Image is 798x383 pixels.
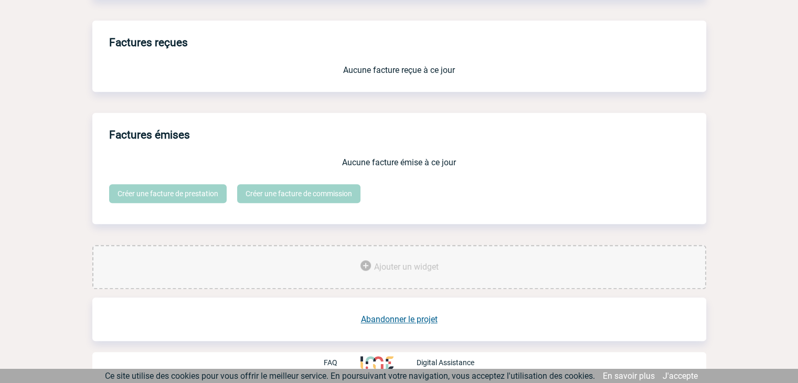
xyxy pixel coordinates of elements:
[109,184,227,203] a: Créer une facture de prestation
[360,356,393,369] img: http://www.idealmeetingsevents.fr/
[109,29,706,57] h3: Factures reçues
[109,157,689,167] p: Aucune facture émise à ce jour
[109,65,689,75] p: Aucune facture reçue à ce jour
[374,262,439,272] span: Ajouter un widget
[417,358,474,367] p: Digital Assistance
[361,314,438,324] a: Abandonner le projet
[603,371,655,381] a: En savoir plus
[92,245,706,289] div: Ajouter des outils d'aide à la gestion de votre événement
[105,371,595,381] span: Ce site utilise des cookies pour vous offrir le meilleur service. En poursuivant votre navigation...
[109,121,706,149] h3: Factures émises
[324,357,360,367] a: FAQ
[324,358,337,367] p: FAQ
[237,184,360,203] a: Créer une facture de commission
[663,371,698,381] a: J'accepte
